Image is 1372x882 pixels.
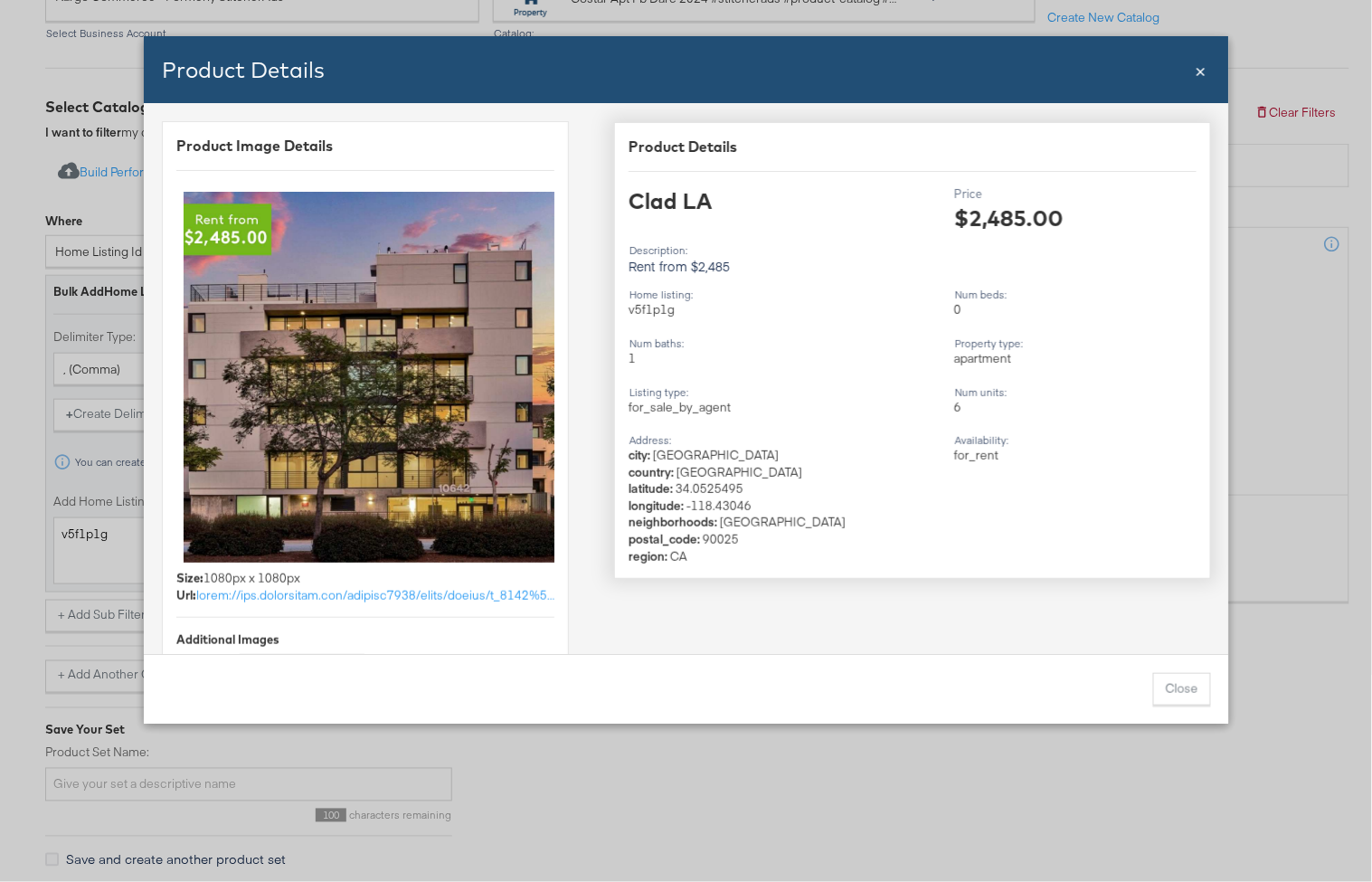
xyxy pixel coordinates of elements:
[629,531,700,547] strong: postal_code :
[176,631,554,649] div: Additional Images
[144,36,1229,724] div: Product card
[629,244,1197,257] div: Description:
[629,547,687,564] span: CA
[629,257,1197,275] p: Rent from $2,485
[954,447,1197,464] div: for_rent
[629,463,802,479] span: [GEOGRAPHIC_DATA]
[954,202,1197,232] div: $2,485.00
[629,498,684,514] strong: longitude :
[629,514,846,530] span: [GEOGRAPHIC_DATA]
[629,463,674,479] strong: country :
[629,350,941,367] div: 1
[954,398,1197,415] div: 6
[629,447,650,463] strong: city :
[954,289,1197,301] div: Num beds :
[954,337,1197,350] div: Property type :
[629,480,743,497] span: 34.0525495
[629,385,941,398] div: Listing type :
[1153,673,1211,706] button: Close
[629,137,1197,157] div: Product Details
[629,547,667,564] strong: region :
[954,301,1197,318] div: 0
[629,498,752,514] span: -118.43046
[176,136,554,156] div: Product Image Details
[629,337,941,350] div: Num baths :
[629,301,941,318] div: v5f1p1g
[954,385,1197,398] div: Num units :
[629,447,779,463] span: [GEOGRAPHIC_DATA]
[629,480,673,497] strong: latitude :
[1196,57,1206,83] div: Close
[1196,57,1206,81] span: ×
[629,531,739,547] span: 90025
[629,289,941,301] div: Home listing :
[629,185,941,216] div: Clad LA
[203,570,300,587] span: 1080px x 1080px
[629,398,941,415] div: for_sale_by_agent
[629,514,717,530] strong: neighborhoods :
[162,56,325,83] span: Product Details
[954,434,1197,447] div: Availability :
[176,587,196,604] div: Url:
[954,350,1197,367] div: apartment
[629,434,941,447] div: Address :
[176,570,203,587] div: Size:
[954,185,1197,203] div: Price
[196,587,554,604] a: lorem://ips.dolorsitam.con/adipisc7938/elits/doeius/t_8142%5In_0094%1Ut_laboreet%9Dol_mag:ali/e_a...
